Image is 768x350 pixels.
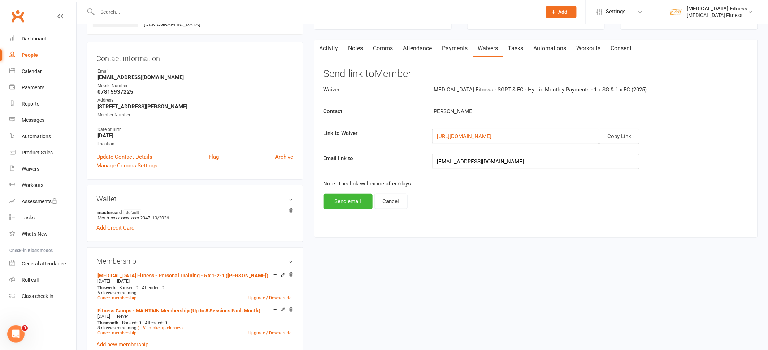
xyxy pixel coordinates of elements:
[9,7,27,25] a: Clubworx
[599,129,639,144] button: Copy Link
[97,273,268,278] a: [MEDICAL_DATA] Fitness - Personal Training - 5 x 1-2-1 ([PERSON_NAME])
[97,68,294,75] div: Email
[7,325,25,343] iframe: Intercom live chat
[22,231,48,237] div: What's New
[97,330,136,336] a: Cancel membership
[97,320,106,325] span: This
[96,341,148,348] a: Add new membership
[97,285,106,290] span: This
[22,215,35,221] div: Tasks
[324,179,749,188] p: Note: This link will expire after 7 days.
[22,36,47,42] div: Dashboard
[9,31,76,47] a: Dashboard
[9,145,76,161] a: Product Sales
[22,52,38,58] div: People
[368,40,398,57] a: Comms
[122,320,141,325] span: Booked: 0
[97,295,136,300] a: Cancel membership
[9,96,76,112] a: Reports
[22,182,43,188] div: Workouts
[343,40,368,57] a: Notes
[97,97,294,104] div: Address
[152,215,169,221] span: 10/2026
[97,290,136,295] span: 5 classes remaining
[138,325,183,330] a: (+ 63 make-up classes)
[22,277,39,283] div: Roll call
[96,278,294,284] div: —
[9,177,76,193] a: Workouts
[97,308,260,313] a: Fitness Camps - MAINTAIN Membership (Up to 8 Sessions Each Month)
[9,193,76,210] a: Assessments
[96,223,134,232] a: Add Credit Card
[209,153,219,161] a: Flag
[97,209,290,215] strong: mastercard
[546,6,577,18] button: Add
[22,133,51,139] div: Automations
[97,112,294,119] div: Member Number
[9,112,76,128] a: Messages
[22,68,42,74] div: Calendar
[318,129,427,137] label: Link to Waiver
[96,195,294,203] h3: Wallet
[96,208,294,222] li: Mrs h
[96,313,294,319] div: —
[314,40,343,57] a: Activity
[398,40,437,57] a: Attendance
[22,85,44,90] div: Payments
[318,154,427,163] label: Email link to
[96,153,152,161] a: Update Contact Details
[669,5,684,19] img: thumb_image1569280052.png
[119,285,138,290] span: Booked: 0
[97,118,294,124] strong: -
[142,285,164,290] span: Attended: 0
[97,325,136,330] span: 8 classes remaining
[97,141,294,148] div: Location
[9,161,76,177] a: Waivers
[606,40,637,57] a: Consent
[97,74,294,81] strong: [EMAIL_ADDRESS][DOMAIN_NAME]
[123,209,141,215] span: default
[9,210,76,226] a: Tasks
[97,314,110,319] span: [DATE]
[97,279,110,284] span: [DATE]
[97,126,294,133] div: Date of Birth
[572,40,606,57] a: Workouts
[437,133,491,140] a: [URL][DOMAIN_NAME]
[427,107,681,116] div: [PERSON_NAME]
[318,107,427,116] label: Contact
[473,40,503,57] a: Waivers
[374,194,408,209] button: Cancel
[96,285,117,290] div: week
[22,293,53,299] div: Class check-in
[97,103,294,110] strong: [STREET_ADDRESS][PERSON_NAME]
[22,150,53,155] div: Product Sales
[145,320,167,325] span: Attended: 0
[22,325,28,331] span: 3
[324,68,749,80] h3: Send link to Member
[606,4,626,20] span: Settings
[96,320,120,325] div: month
[9,128,76,145] a: Automations
[22,166,39,172] div: Waivers
[9,63,76,80] a: Calendar
[22,101,39,107] div: Reports
[95,7,537,17] input: Search...
[9,256,76,272] a: General attendance kiosk mode
[96,161,157,170] a: Manage Comms Settings
[503,40,529,57] a: Tasks
[9,80,76,96] a: Payments
[96,257,294,265] h3: Membership
[97,89,294,95] strong: 07815937225
[111,215,150,221] span: xxxx xxxx xxxx 2947
[9,288,76,304] a: Class kiosk mode
[22,261,66,266] div: General attendance
[9,226,76,242] a: What's New
[275,153,294,161] a: Archive
[249,295,292,300] a: Upgrade / Downgrade
[249,330,292,336] a: Upgrade / Downgrade
[144,21,200,27] span: [DEMOGRAPHIC_DATA]
[529,40,572,57] a: Automations
[9,272,76,288] a: Roll call
[9,47,76,63] a: People
[687,12,748,18] div: [MEDICAL_DATA] Fitness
